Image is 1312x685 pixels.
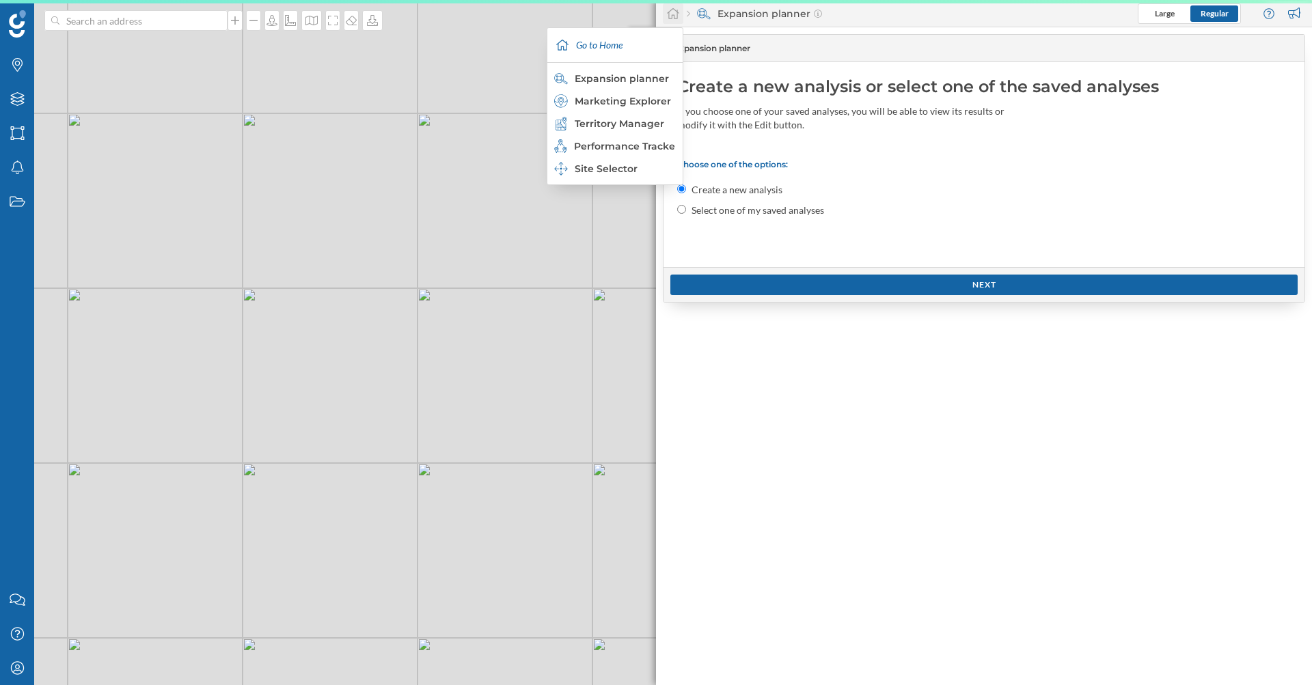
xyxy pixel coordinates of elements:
[692,183,782,197] label: Create a new analysis
[551,28,679,62] div: Go to Home
[554,117,568,130] img: territory-manager.svg
[1201,8,1229,18] span: Regular
[9,10,26,38] img: Geoblink Logo
[554,117,674,130] div: Territory Manager
[677,76,1291,98] div: Create a new analysis or select one of the saved analyses
[674,42,750,55] span: Expansion planner
[1155,8,1175,18] span: Large
[677,159,1291,169] p: Choose one of the options:
[554,72,568,85] img: search-areas.svg
[554,94,568,108] img: explorer.svg
[554,72,674,85] div: Expansion planner
[29,10,77,22] span: Soporte
[554,162,568,176] img: dashboards-manager.svg
[554,139,567,153] img: monitoring-360.svg
[554,162,674,176] div: Site Selector
[692,204,824,217] label: Select one of my saved analyses
[554,139,674,153] div: Performance Tracker
[697,7,711,20] img: search-areas.svg
[554,94,674,108] div: Marketing Explorer
[677,104,1033,132] div: If you choose one of your saved analyses, you will be able to view its results or modify it with ...
[687,7,822,20] div: Expansion planner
